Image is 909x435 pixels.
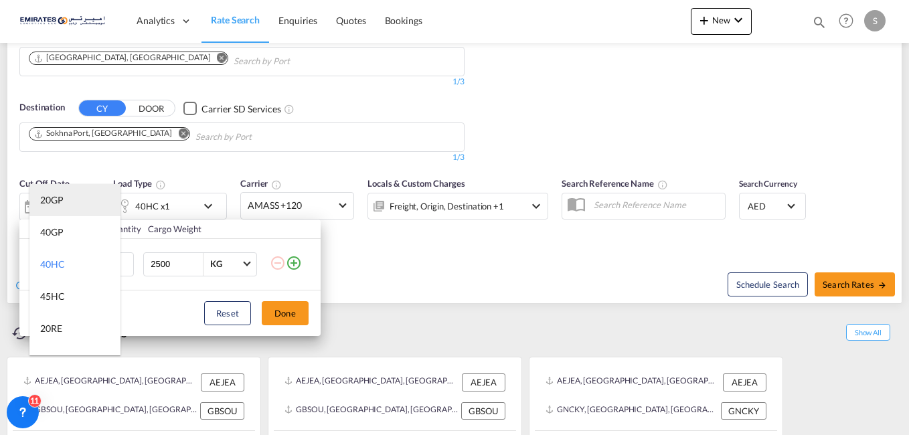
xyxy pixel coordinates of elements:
div: 40RE [40,354,62,367]
div: 40GP [40,226,64,239]
div: 20GP [40,193,64,207]
div: 40HC [40,258,65,271]
div: 45HC [40,290,65,303]
div: 20RE [40,322,62,335]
